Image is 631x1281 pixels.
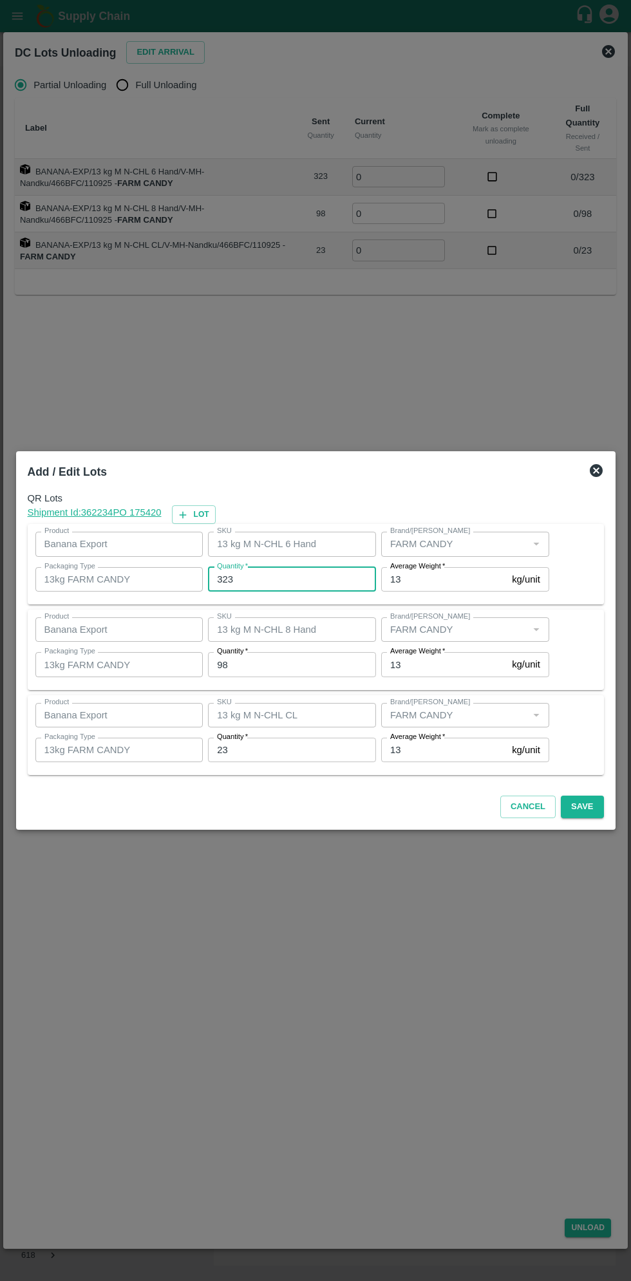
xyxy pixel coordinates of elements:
p: kg/unit [512,657,540,671]
label: Brand/[PERSON_NAME] [390,697,470,707]
label: Packaging Type [44,561,95,572]
a: Shipment Id:362234PO 175420 [28,505,162,524]
p: kg/unit [512,572,540,586]
label: Average Weight [390,646,445,657]
button: Cancel [500,796,556,818]
input: Create Brand/Marka [385,707,524,724]
input: Create Brand/Marka [385,536,524,552]
label: Product [44,612,69,622]
label: Product [44,526,69,536]
label: SKU [217,526,232,536]
label: SKU [217,697,232,707]
label: Product [44,697,69,707]
button: Lot [172,505,216,524]
label: Quantity [217,732,248,742]
label: Brand/[PERSON_NAME] [390,526,470,536]
button: Save [561,796,603,818]
label: Quantity [217,561,248,572]
p: kg/unit [512,743,540,757]
label: Packaging Type [44,732,95,742]
span: QR Lots [28,491,604,505]
label: Packaging Type [44,646,95,657]
label: Quantity [217,646,248,657]
label: Average Weight [390,732,445,742]
b: Add / Edit Lots [28,465,107,478]
input: Create Brand/Marka [385,621,524,638]
label: Brand/[PERSON_NAME] [390,612,470,622]
label: Average Weight [390,561,445,572]
label: SKU [217,612,232,622]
